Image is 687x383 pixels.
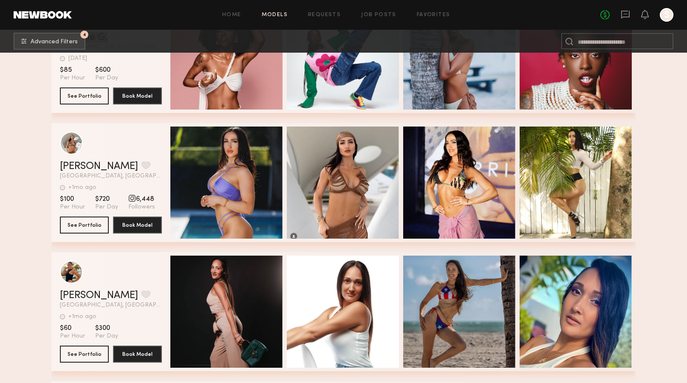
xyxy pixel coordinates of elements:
span: Per Day [95,203,118,211]
span: 4 [83,33,86,37]
span: Per Hour [60,74,85,82]
button: Book Model [113,346,162,363]
span: Per Hour [60,203,85,211]
span: $720 [95,195,118,203]
span: [GEOGRAPHIC_DATA], [GEOGRAPHIC_DATA] [60,302,162,308]
button: See Portfolio [60,217,109,234]
button: 4Advanced Filters [14,33,85,50]
span: [GEOGRAPHIC_DATA], [GEOGRAPHIC_DATA] [60,173,162,179]
a: S [660,8,673,22]
span: $60 [60,324,85,332]
button: See Portfolio [60,346,109,363]
a: Favorites [417,12,450,18]
span: $85 [60,66,85,74]
a: Home [222,12,241,18]
span: Followers [128,203,155,211]
span: $100 [60,195,85,203]
span: $600 [95,66,118,74]
div: +1mo ago [68,314,96,320]
a: [PERSON_NAME] [60,161,138,172]
span: Per Day [95,74,118,82]
a: [PERSON_NAME] [60,290,138,301]
button: Book Model [113,217,162,234]
span: Per Day [95,332,118,340]
span: Per Hour [60,332,85,340]
div: +1mo ago [68,185,96,191]
a: Job Posts [361,12,396,18]
button: See Portfolio [60,87,109,104]
a: Models [262,12,288,18]
button: Book Model [113,87,162,104]
span: $300 [95,324,118,332]
span: Advanced Filters [31,39,78,45]
div: [DATE] [68,56,87,62]
a: Requests [308,12,341,18]
span: 6,448 [128,195,155,203]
